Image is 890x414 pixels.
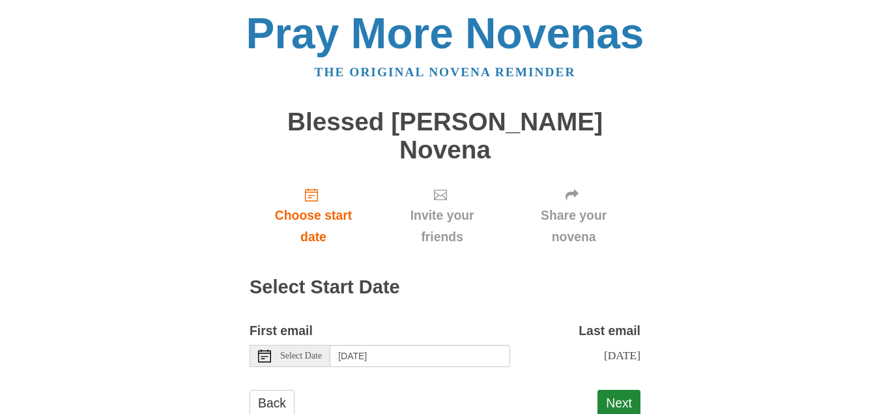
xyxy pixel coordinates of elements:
label: First email [250,320,313,342]
h2: Select Start Date [250,277,640,298]
a: Pray More Novenas [246,9,644,57]
h1: Blessed [PERSON_NAME] Novena [250,108,640,164]
label: Last email [579,320,640,342]
a: Choose start date [250,177,377,254]
a: Share your novena [507,177,640,254]
span: Share your novena [520,205,627,248]
a: Invite your friends [377,177,507,254]
a: The original novena reminder [315,65,576,79]
span: Choose start date [263,205,364,248]
span: Invite your friends [390,205,494,248]
span: [DATE] [604,349,640,362]
span: Select Date [280,351,322,361]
